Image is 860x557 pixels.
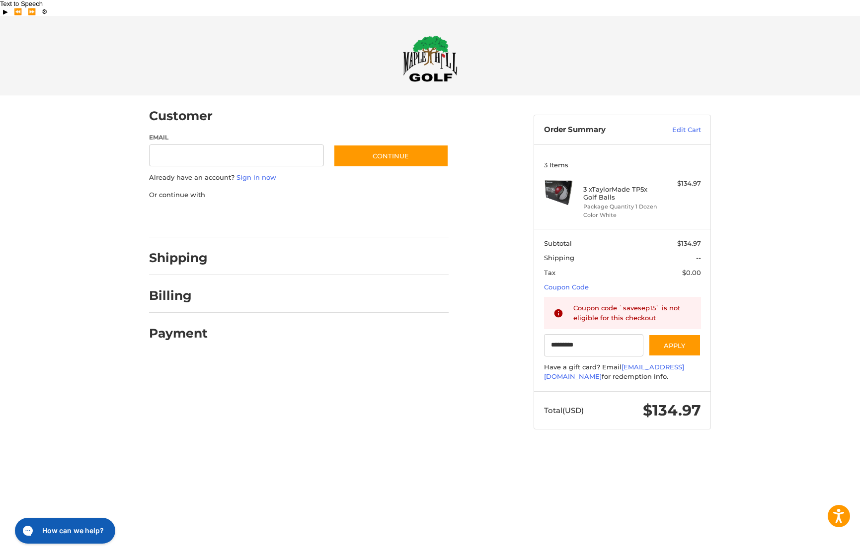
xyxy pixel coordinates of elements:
button: Forward [25,7,39,16]
div: Have a gift card? Email for redemption info. [544,362,701,382]
span: Tax [544,269,555,277]
p: Already have an account? [149,173,449,183]
label: Email [149,133,324,142]
iframe: PayPal-paypal [146,209,221,227]
a: Sign in now [236,173,276,181]
span: $0.00 [682,269,701,277]
button: Previous [11,7,25,16]
iframe: PayPal-paylater [230,209,305,227]
span: $134.97 [677,239,701,247]
div: Coupon code `savesep15` is not eligible for this checkout [573,303,692,323]
iframe: PayPal-venmo [314,209,389,227]
input: Gift Certificate or Coupon Code [544,334,644,356]
div: $134.97 [662,179,701,189]
span: Total (USD) [544,406,584,415]
h2: Billing [149,288,207,303]
h2: Shipping [149,250,208,266]
h2: Payment [149,326,208,341]
span: $134.97 [643,401,701,419]
h2: Customer [149,108,213,124]
span: Shipping [544,254,574,262]
span: Subtotal [544,239,572,247]
span: -- [696,254,701,262]
iframe: Gorgias live chat messenger [10,514,118,547]
button: Apply [648,334,701,356]
a: Edit Cart [651,125,701,135]
li: Package Quantity 1 Dozen [583,203,659,211]
h4: 3 x TaylorMade TP5x Golf Balls [583,185,659,202]
button: Continue [333,144,449,167]
p: Or continue with [149,190,449,200]
button: Settings [39,7,51,16]
img: Maple Hill Golf [403,35,458,82]
h3: Order Summary [544,125,651,135]
li: Color White [583,211,659,219]
a: Coupon Code [544,283,589,291]
h3: 3 Items [544,161,701,169]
